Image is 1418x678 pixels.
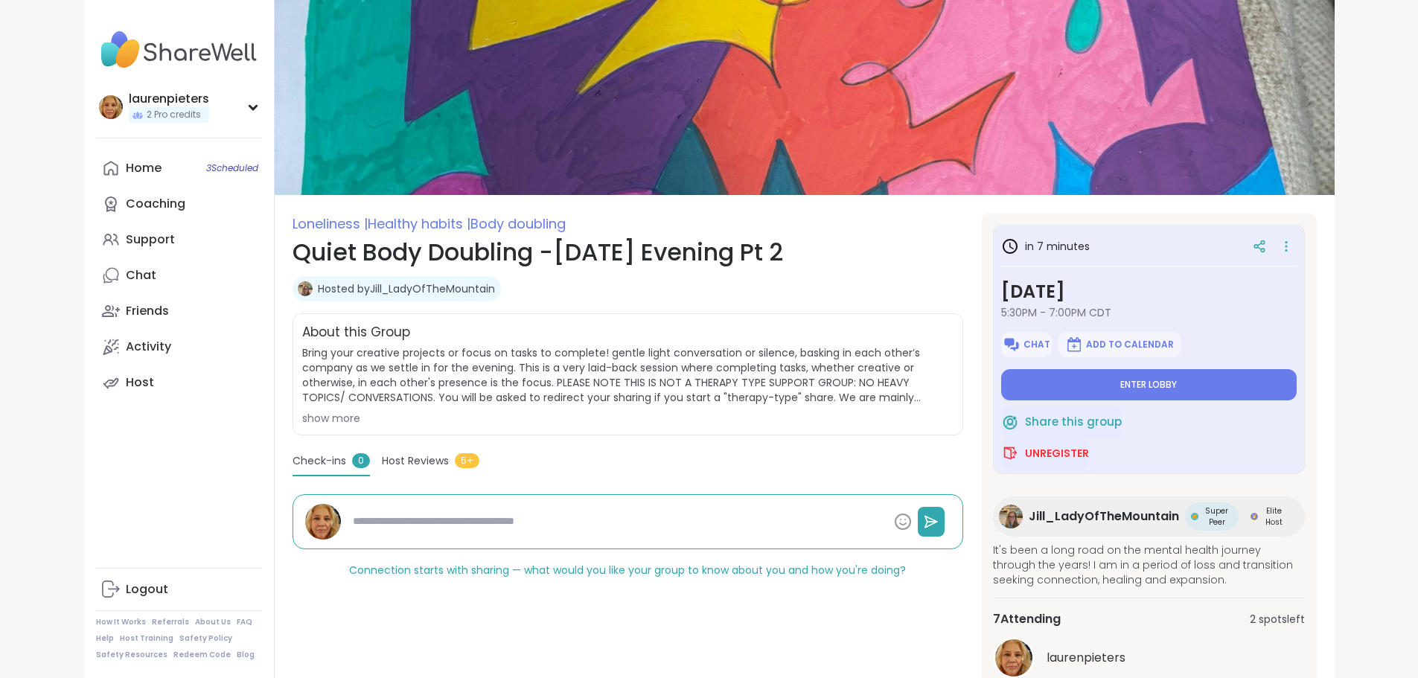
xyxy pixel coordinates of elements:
div: laurenpieters [129,91,209,107]
img: Super Peer [1191,513,1198,520]
a: Jill_LadyOfTheMountainJill_LadyOfTheMountainSuper PeerSuper PeerElite HostElite Host [993,496,1305,537]
span: 2 spots left [1250,612,1305,627]
a: Chat [96,258,262,293]
a: Host [96,365,262,400]
span: Check-ins [293,453,346,469]
div: Activity [126,339,171,355]
div: Coaching [126,196,185,212]
img: laurenpieters [305,504,341,540]
button: Add to Calendar [1058,332,1181,357]
img: ShareWell Nav Logo [96,24,262,76]
span: 5:30PM - 7:00PM CDT [1001,305,1297,320]
span: laurenpieters [1047,649,1125,667]
div: Support [126,231,175,248]
button: Share this group [1001,406,1122,438]
img: ShareWell Logomark [1003,336,1021,354]
span: Loneliness | [293,214,368,233]
span: Add to Calendar [1086,339,1174,351]
span: Bring your creative projects or focus on tasks to complete! gentle light conversation or silence,... [302,345,954,405]
a: Friends [96,293,262,329]
a: Support [96,222,262,258]
span: Enter lobby [1120,379,1177,391]
img: Elite Host [1251,513,1258,520]
a: Safety Resources [96,650,167,660]
a: Safety Policy [179,633,232,644]
h3: [DATE] [1001,278,1297,305]
h2: About this Group [302,323,410,342]
a: Home3Scheduled [96,150,262,186]
div: Friends [126,303,169,319]
button: Unregister [1001,438,1089,469]
button: Chat [1001,332,1052,357]
a: Logout [96,572,262,607]
span: Elite Host [1261,505,1287,528]
span: Connection starts with sharing — what would you like your group to know about you and how you're ... [349,563,906,578]
span: 0 [352,453,370,468]
a: How It Works [96,617,146,627]
span: 7 Attending [993,610,1061,628]
a: Help [96,633,114,644]
span: Share this group [1025,414,1122,431]
div: Logout [126,581,168,598]
img: laurenpieters [99,95,123,119]
img: Jill_LadyOfTheMountain [999,505,1023,528]
a: Coaching [96,186,262,222]
a: Referrals [152,617,189,627]
a: Redeem Code [173,650,231,660]
a: Hosted byJill_LadyOfTheMountain [318,281,495,296]
span: Healthy habits | [368,214,470,233]
span: Jill_LadyOfTheMountain [1029,508,1179,525]
a: Activity [96,329,262,365]
span: Super Peer [1201,505,1233,528]
h1: Quiet Body Doubling -[DATE] Evening Pt 2 [293,234,963,270]
img: ShareWell Logomark [1001,413,1019,431]
a: Host Training [120,633,173,644]
img: ShareWell Logomark [1065,336,1083,354]
div: Host [126,374,154,391]
a: FAQ [237,617,252,627]
span: 3 Scheduled [206,162,258,174]
img: Jill_LadyOfTheMountain [298,281,313,296]
a: About Us [195,617,231,627]
div: Home [126,160,162,176]
span: 5+ [455,453,479,468]
h3: in 7 minutes [1001,237,1090,255]
div: show more [302,411,954,426]
span: 2 Pro credits [147,109,201,121]
img: laurenpieters [995,639,1032,677]
span: Chat [1023,339,1050,351]
img: ShareWell Logomark [1001,444,1019,462]
a: Blog [237,650,255,660]
span: Host Reviews [382,453,449,469]
button: Enter lobby [1001,369,1297,400]
div: Chat [126,267,156,284]
span: It's been a long road on the mental health journey through the years! I am in a period of loss an... [993,543,1305,587]
span: Body doubling [470,214,566,233]
span: Unregister [1025,446,1089,461]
